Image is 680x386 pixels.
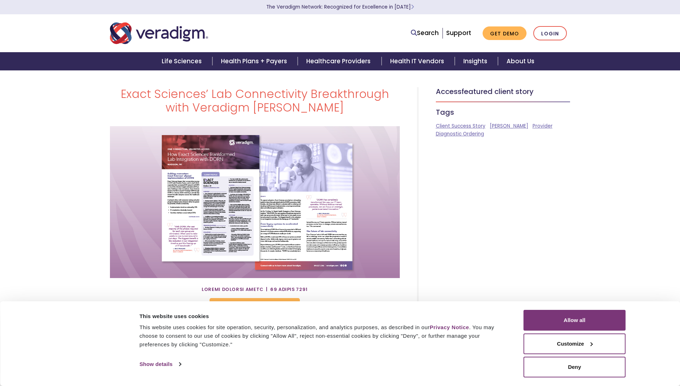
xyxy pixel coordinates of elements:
[490,123,528,129] a: [PERSON_NAME]
[411,28,439,38] a: Search
[266,4,414,10] a: The Veradigm Network: Recognized for Excellence in [DATE]Learn More
[140,359,181,370] a: Show details
[524,333,626,354] button: Customize
[455,52,498,70] a: Insights
[533,26,567,41] a: Login
[298,52,381,70] a: Healthcare Providers
[446,29,471,37] a: Support
[153,52,212,70] a: Life Sciences
[498,52,543,70] a: About Us
[533,123,553,129] a: Provider
[436,123,485,129] a: Client Success Story
[436,87,570,96] h5: Access
[436,130,484,137] a: Diagnostic Ordering
[212,52,298,70] a: Health Plans + Payers
[524,310,626,331] button: Allow all
[436,108,570,117] h5: Tags
[110,21,208,45] img: Veradigm logo
[524,357,626,377] button: Deny
[411,4,414,10] span: Learn More
[430,324,469,330] a: Privacy Notice
[140,312,508,321] div: This website uses cookies
[483,26,527,40] a: Get Demo
[210,298,299,312] span: Featured Client Story
[140,323,508,349] div: This website uses cookies for site operation, security, personalization, and analytics purposes, ...
[382,52,455,70] a: Health IT Vendors
[202,284,308,295] span: Loremi Dolorsi Ametc | 69 Adipis 7291
[110,87,400,115] h1: Exact Sciences’ Lab Connectivity Breakthrough with Veradigm [PERSON_NAME]
[462,86,534,96] span: Featured Client Story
